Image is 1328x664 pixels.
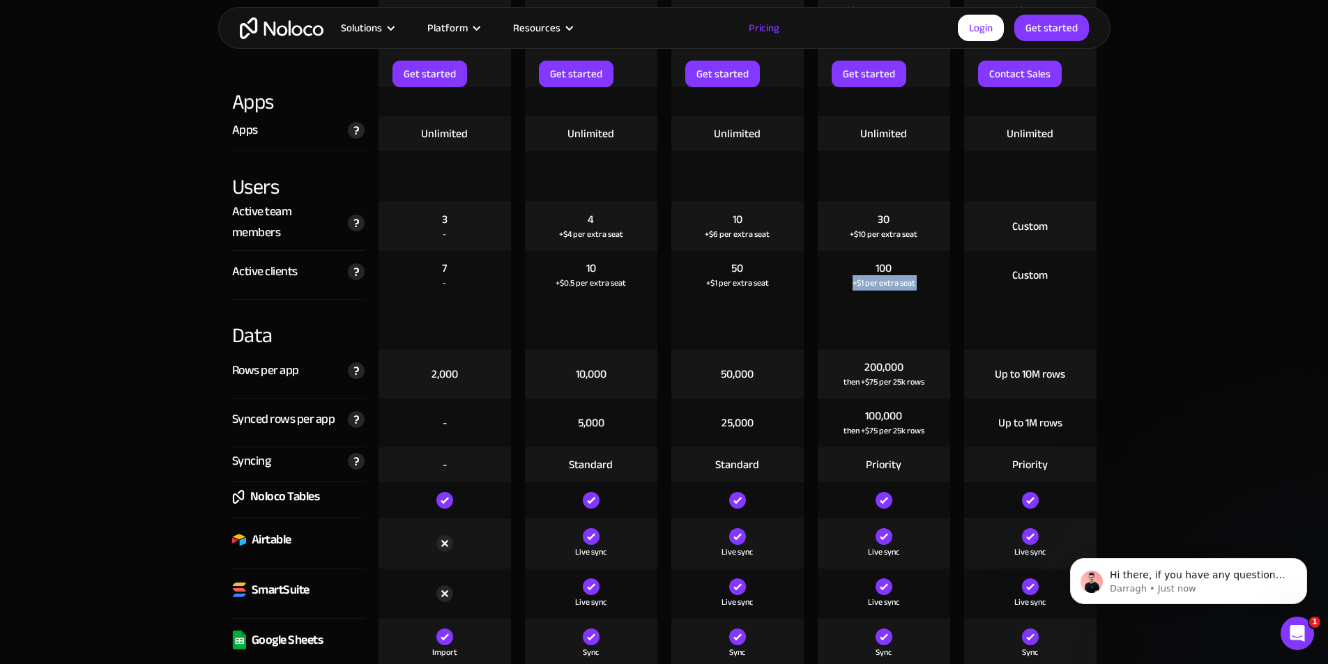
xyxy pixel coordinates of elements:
a: Get started [539,61,613,87]
div: - [443,227,446,241]
div: 3 [442,212,448,227]
div: Sync [583,645,599,659]
div: Import [432,645,457,659]
span: 1 [1309,617,1320,628]
div: Live sync [722,595,753,609]
div: 100 [876,261,892,276]
div: Platform [427,19,468,37]
iframe: Intercom notifications message [1049,529,1328,626]
div: 10 [733,212,742,227]
div: Resources [496,19,588,37]
div: Unlimited [714,126,761,141]
div: Sync [1022,645,1038,659]
div: Live sync [1014,545,1046,559]
div: 4 [588,212,594,227]
div: Priority [1012,457,1048,472]
div: Live sync [868,595,899,609]
div: +$0.5 per extra seat [556,276,626,290]
div: Resources [513,19,560,37]
div: 50 [731,261,743,276]
div: +$6 per extra seat [705,227,770,241]
a: Pricing [731,19,797,37]
div: +$1 per extra seat [706,276,769,290]
div: - [443,415,447,431]
div: Custom [1012,268,1048,283]
div: Noloco Tables [250,486,320,507]
div: Solutions [323,19,410,37]
div: Data [232,300,365,350]
iframe: Intercom live chat [1281,617,1314,650]
div: Standard [715,457,759,472]
div: Unlimited [1007,126,1053,141]
div: Up to 1M rows [998,415,1062,431]
div: Unlimited [567,126,614,141]
div: 5,000 [578,415,604,431]
div: Platform [410,19,496,37]
div: 50,000 [721,366,754,382]
div: Active team members [232,201,341,243]
a: Login [958,15,1004,41]
div: +$10 per extra seat [850,227,917,241]
div: Syncing [232,451,271,472]
a: Get started [392,61,467,87]
div: Airtable [252,530,291,550]
div: 25,000 [722,415,754,431]
div: Sync [876,645,892,659]
div: 2,000 [432,366,458,382]
a: Get started [685,61,760,87]
div: Users [232,151,365,201]
div: Solutions [341,19,382,37]
div: +$4 per extra seat [559,227,623,241]
div: Google Sheets [252,630,323,651]
div: - [443,457,447,472]
div: 30 [878,212,890,227]
div: 7 [442,261,447,276]
div: +$1 per extra seat [853,276,915,290]
div: Sync [729,645,745,659]
div: - [443,276,446,290]
a: Get started [1014,15,1089,41]
div: Live sync [1014,595,1046,609]
div: 200,000 [864,360,903,375]
div: Live sync [575,595,606,609]
a: Get started [832,61,906,87]
div: SmartSuite [252,580,310,601]
div: Apps [232,87,365,116]
div: Rows per app [232,360,299,381]
div: 10 [586,261,596,276]
div: Synced rows per app [232,409,335,430]
div: Live sync [868,545,899,559]
div: Priority [866,457,901,472]
div: Up to 10M rows [995,366,1065,382]
div: 10,000 [576,366,606,382]
div: then +$75 per 25k rows [844,375,924,389]
div: Unlimited [860,126,907,141]
div: Standard [569,457,613,472]
div: Custom [1012,219,1048,234]
div: Live sync [575,545,606,559]
a: Contact Sales [978,61,1062,87]
a: home [240,17,323,39]
div: Active clients [232,261,298,282]
div: Unlimited [421,126,468,141]
div: then +$75 per 25k rows [844,424,924,438]
div: 100,000 [865,408,902,424]
div: Live sync [722,545,753,559]
div: Apps [232,120,258,141]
